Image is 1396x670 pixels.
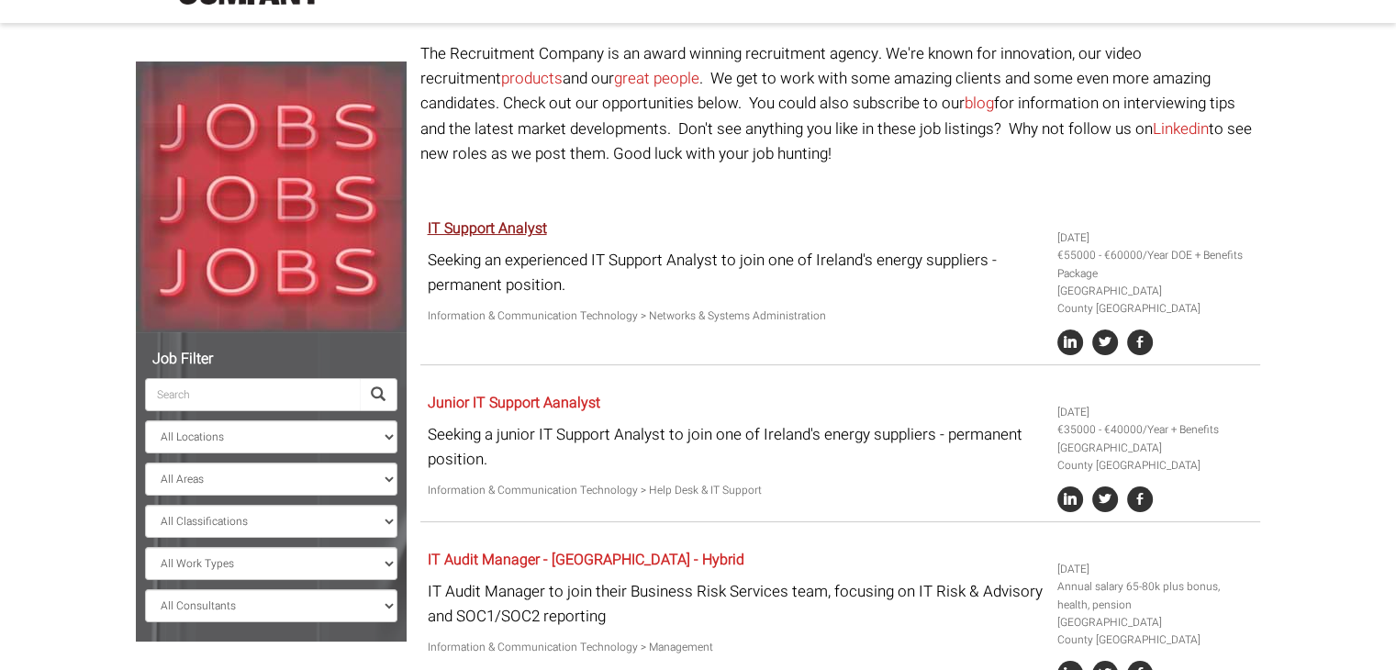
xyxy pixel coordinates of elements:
li: [DATE] [1057,561,1254,578]
li: [GEOGRAPHIC_DATA] County [GEOGRAPHIC_DATA] [1057,440,1254,475]
p: IT Audit Manager to join their Business Risk Services team, focusing on IT Risk & Advisory and SO... [428,579,1044,629]
a: blog [965,92,994,115]
a: products [501,67,563,90]
p: Information & Communication Technology > Networks & Systems Administration [428,307,1044,325]
a: IT Audit Manager - [GEOGRAPHIC_DATA] - Hybrid [428,549,744,571]
p: Seeking a junior IT Support Analyst to join one of Ireland's energy suppliers - permanent position. [428,422,1044,472]
li: [DATE] [1057,404,1254,421]
img: Jobs, Jobs, Jobs [136,61,407,332]
li: €35000 - €40000/Year + Benefits [1057,421,1254,439]
p: Seeking an experienced IT Support Analyst to join one of Ireland's energy suppliers - permanent p... [428,248,1044,297]
a: Junior IT Support Aanalyst [428,392,600,414]
a: Linkedin [1153,117,1209,140]
input: Search [145,378,360,411]
a: great people [614,67,699,90]
p: The Recruitment Company is an award winning recruitment agency. We're known for innovation, our v... [420,41,1260,166]
p: Information & Communication Technology > Management [428,639,1044,656]
a: IT Support Analyst [428,218,547,240]
li: €55000 - €60000/Year DOE + Benefits Package [1057,247,1254,282]
p: Information & Communication Technology > Help Desk & IT Support [428,482,1044,499]
li: [GEOGRAPHIC_DATA] County [GEOGRAPHIC_DATA] [1057,614,1254,649]
li: [DATE] [1057,229,1254,247]
h5: Job Filter [145,352,397,368]
li: [GEOGRAPHIC_DATA] County [GEOGRAPHIC_DATA] [1057,283,1254,318]
li: Annual salary 65-80k plus bonus, health, pension [1057,578,1254,613]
